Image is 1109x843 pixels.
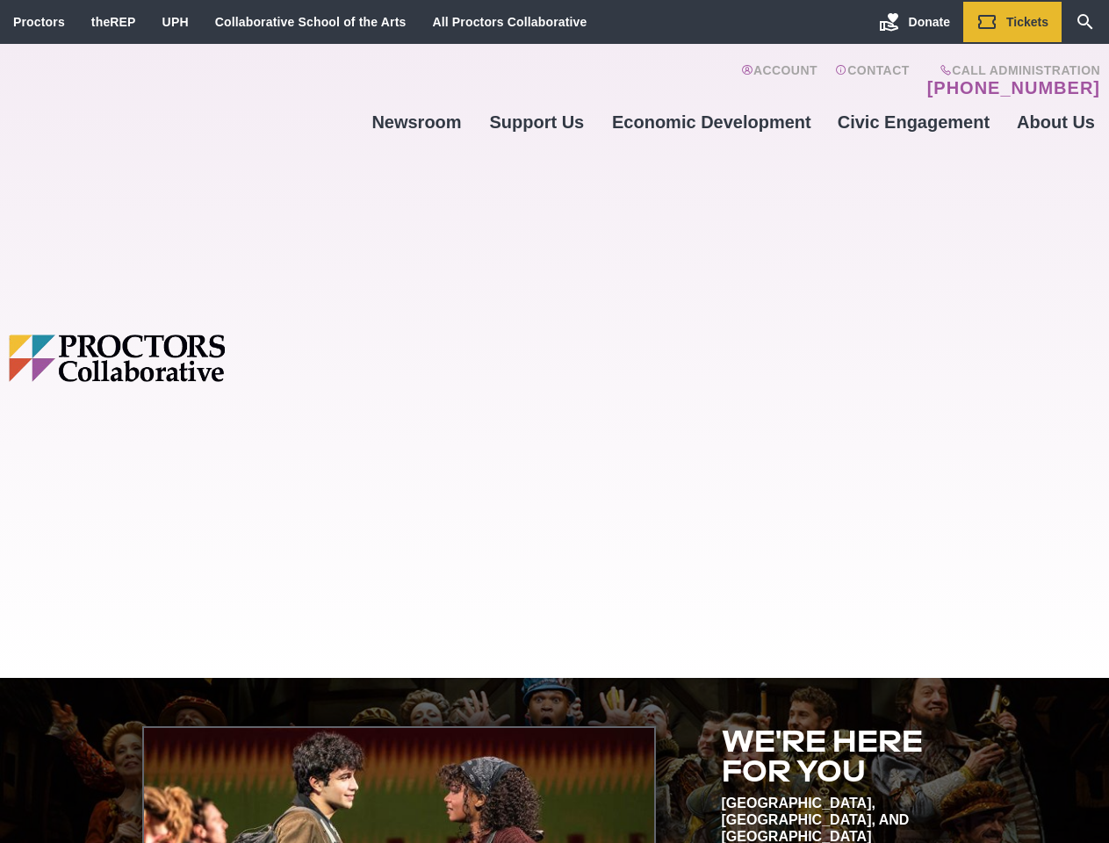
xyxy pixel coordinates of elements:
a: theREP [91,15,136,29]
span: Call Administration [922,63,1100,77]
a: Newsroom [358,98,474,146]
span: Tickets [1006,15,1048,29]
img: Proctors logo [9,335,358,381]
span: Donate [909,15,950,29]
a: All Proctors Collaborative [432,15,587,29]
a: Contact [835,63,910,98]
a: Economic Development [599,98,825,146]
a: Civic Engagement [825,98,1003,146]
a: Search [1062,2,1109,42]
a: [PHONE_NUMBER] [927,77,1100,98]
a: Donate [866,2,963,42]
a: Account [741,63,817,98]
a: Proctors [13,15,65,29]
a: Tickets [963,2,1062,42]
a: Support Us [475,98,599,146]
a: About Us [1003,98,1109,146]
h2: We're here for you [722,726,968,786]
a: Collaborative School of the Arts [215,15,407,29]
a: UPH [162,15,189,29]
